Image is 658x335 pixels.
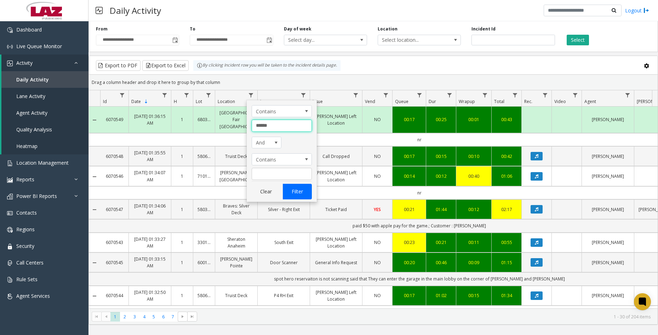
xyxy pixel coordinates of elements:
a: 580379 [198,206,211,213]
span: Page 3 [130,312,139,322]
img: 'icon' [7,61,13,66]
span: Toggle popup [171,35,179,45]
a: Daily Activity [1,71,88,88]
span: Wrapup [459,98,475,104]
span: Agent Activity [16,109,47,116]
span: Heatmap [16,143,38,149]
span: Call Centers [16,259,44,266]
a: [DATE] 01:34:06 AM [133,203,167,216]
div: 00:12 [430,173,452,180]
a: 1 [176,206,189,213]
span: Quality Analysis [16,126,52,133]
a: 1 [176,153,189,160]
a: 680387 [198,116,211,123]
img: 'icon' [7,177,13,183]
a: [PERSON_NAME] [586,173,630,180]
span: NO [374,260,381,266]
a: 01:02 [430,292,452,299]
span: NO [374,117,381,123]
div: Drag a column header and drop it here to group by that column [89,76,658,89]
a: 1 [176,239,189,246]
span: Go to the next page [180,314,185,319]
a: 580648 [198,153,211,160]
div: 00:15 [430,153,452,160]
a: Vend Filter Menu [381,90,391,100]
a: 00:21 [430,239,452,246]
a: 00:40 [460,173,487,180]
a: [PERSON_NAME] [586,239,630,246]
a: 01:44 [430,206,452,213]
a: 01:06 [496,173,517,180]
label: Location [378,26,397,32]
span: Page 1 [110,312,120,322]
img: logout [643,7,649,14]
span: Select location... [378,35,444,45]
a: 00:20 [397,259,422,266]
span: Issue [313,98,323,104]
a: [DATE] 01:34:07 AM [133,169,167,183]
a: [PERSON_NAME] Left Location [314,113,358,126]
a: General Info Request [314,259,358,266]
span: Go to the next page [178,312,187,322]
a: 01:34 [496,292,517,299]
span: Activity [16,59,33,66]
label: To [190,26,195,32]
a: [PERSON_NAME] [586,259,630,266]
a: [PERSON_NAME][GEOGRAPHIC_DATA] [219,169,253,183]
a: Total Filter Menu [510,90,520,100]
span: Lane [260,98,270,104]
a: 00:21 [397,206,422,213]
a: 6070545 [104,259,124,266]
span: Dur [429,98,436,104]
div: 00:14 [397,173,422,180]
div: 00:15 [460,292,487,299]
span: Page 7 [168,312,178,322]
img: 'icon' [7,44,13,50]
a: Date Filter Menu [160,90,170,100]
span: Toggle popup [265,35,273,45]
a: [PERSON_NAME] [586,116,630,123]
a: Location Filter Menu [246,90,256,100]
a: Braves: Silver Deck [219,203,253,216]
a: Lane Filter Menu [299,90,308,100]
span: And [252,137,275,148]
span: Location Management [16,159,69,166]
a: 00:17 [397,116,422,123]
button: Select [567,35,589,45]
span: Sortable [143,99,149,104]
a: 00:09 [460,259,487,266]
a: 00:55 [496,239,517,246]
span: Page 4 [139,312,149,322]
span: Location Filter Operators [252,153,312,165]
span: Agent Services [16,293,50,299]
span: Go to the last page [189,314,195,319]
span: Agent [584,98,596,104]
span: NO [374,239,381,245]
span: Date [131,98,141,104]
a: 6070547 [104,206,124,213]
span: NO [374,153,381,159]
a: [DATE] 01:32:50 AM [133,289,167,302]
img: 'icon' [7,194,13,199]
div: 00:17 [397,292,422,299]
a: Collapse Details [89,260,100,266]
a: 580648 [198,292,211,299]
span: Rule Sets [16,276,38,283]
span: Live Queue Monitor [16,43,62,50]
a: 00:11 [460,239,487,246]
a: [PERSON_NAME] [586,153,630,160]
a: Dur Filter Menu [445,90,454,100]
a: 00:23 [397,239,422,246]
button: Export to PDF [96,60,141,71]
a: 00:10 [460,153,487,160]
h3: Daily Activity [106,2,165,19]
a: Ticket Paid [314,206,358,213]
label: Day of week [284,26,311,32]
